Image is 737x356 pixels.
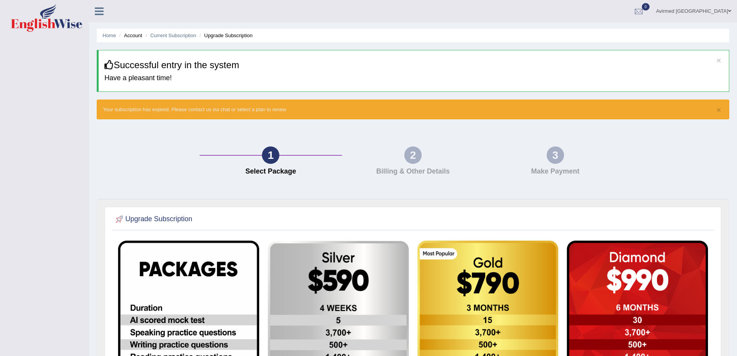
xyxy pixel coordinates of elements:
li: Account [117,32,142,39]
div: Your subscription has expired. Please contact us via chat or select a plan to renew [97,100,729,119]
a: Home [103,33,116,38]
h4: Billing & Other Details [346,168,481,175]
div: 3 [547,146,564,164]
h3: Successful entry in the system [104,60,723,70]
h4: Have a pleasant time! [104,74,723,82]
div: 2 [404,146,422,164]
button: × [716,106,721,114]
h4: Make Payment [488,168,622,175]
div: 1 [262,146,279,164]
h4: Select Package [203,168,338,175]
button: × [716,56,721,64]
span: 0 [642,3,650,10]
a: Current Subscription [150,33,196,38]
h2: Upgrade Subscription [114,213,192,225]
li: Upgrade Subscription [198,32,253,39]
